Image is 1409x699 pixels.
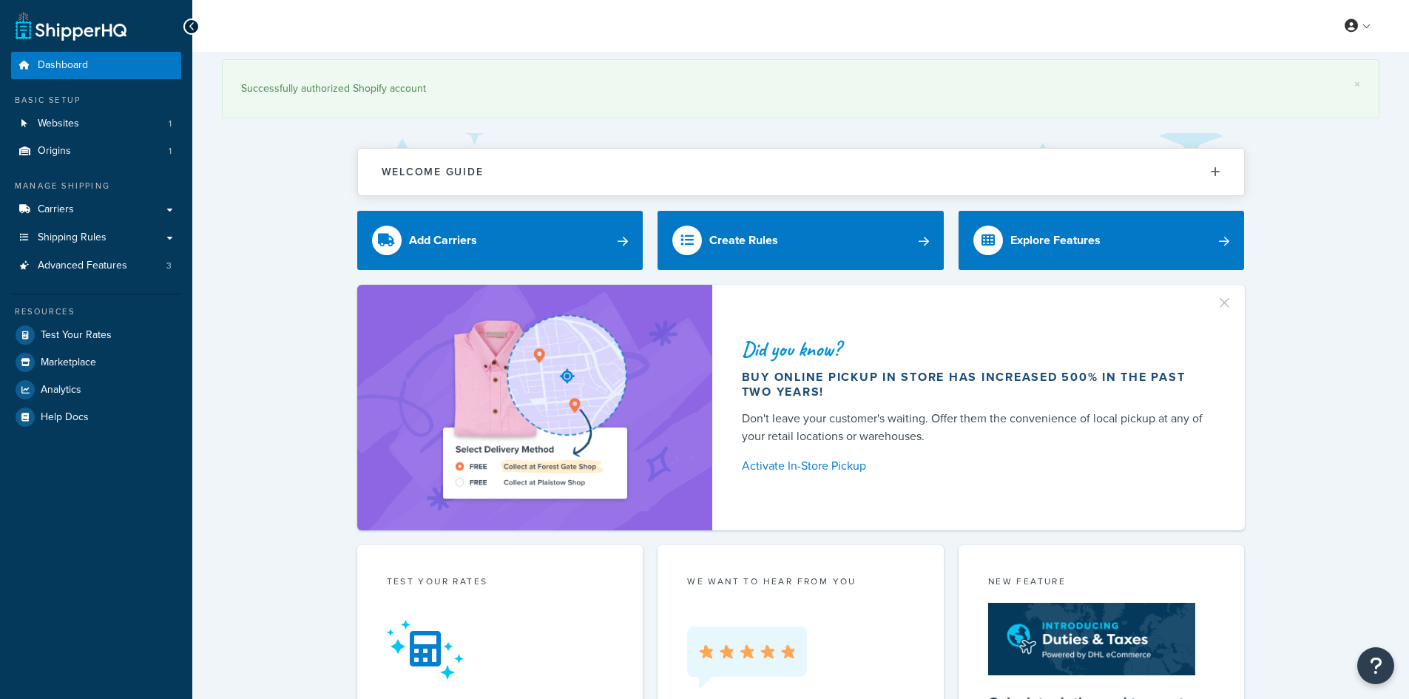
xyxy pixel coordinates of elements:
a: Carriers [11,196,181,223]
div: Don't leave your customer's waiting. Offer them the convenience of local pickup at any of your re... [742,410,1209,445]
div: Explore Features [1010,230,1101,251]
span: 3 [166,260,172,272]
a: Activate In-Store Pickup [742,456,1209,476]
span: Help Docs [41,411,89,424]
span: Websites [38,118,79,130]
li: Websites [11,110,181,138]
li: Origins [11,138,181,165]
a: Shipping Rules [11,224,181,251]
div: Add Carriers [409,230,477,251]
a: Help Docs [11,404,181,430]
span: Advanced Features [38,260,127,272]
div: Did you know? [742,339,1209,359]
div: Create Rules [709,230,778,251]
img: ad-shirt-map-b0359fc47e01cab431d101c4b569394f6a03f54285957d908178d52f29eb9668.png [401,307,669,508]
button: Welcome Guide [358,149,1244,195]
a: Origins1 [11,138,181,165]
span: Test Your Rates [41,329,112,342]
div: Resources [11,305,181,318]
a: Explore Features [959,211,1245,270]
span: Origins [38,145,71,158]
a: Test Your Rates [11,322,181,348]
span: Carriers [38,203,74,216]
span: Marketplace [41,357,96,369]
span: Dashboard [38,59,88,72]
span: Analytics [41,384,81,396]
a: Marketplace [11,349,181,376]
a: Add Carriers [357,211,643,270]
a: Websites1 [11,110,181,138]
div: Test your rates [387,575,614,592]
li: Advanced Features [11,252,181,280]
div: Successfully authorized Shopify account [241,78,1360,99]
a: Create Rules [658,211,944,270]
div: New Feature [988,575,1215,592]
span: Shipping Rules [38,232,107,244]
div: Manage Shipping [11,180,181,192]
button: Open Resource Center [1357,647,1394,684]
a: Advanced Features3 [11,252,181,280]
div: Basic Setup [11,94,181,107]
div: Buy online pickup in store has increased 500% in the past two years! [742,370,1209,399]
a: × [1354,78,1360,90]
a: Dashboard [11,52,181,79]
a: Analytics [11,376,181,403]
p: we want to hear from you [687,575,914,588]
h2: Welcome Guide [382,166,484,178]
span: 1 [169,118,172,130]
span: 1 [169,145,172,158]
